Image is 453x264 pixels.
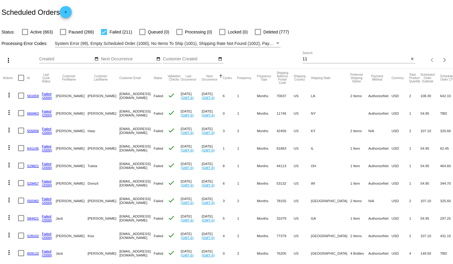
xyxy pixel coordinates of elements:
button: Previous page [426,54,439,66]
mat-cell: [DATE] [202,104,223,122]
mat-cell: 0 [223,104,237,122]
mat-cell: Months [257,244,277,262]
a: (GMT-6) [202,148,215,152]
mat-cell: 1 [409,139,420,157]
mat-select: Filter by Processing Error Codes [55,40,281,47]
mat-cell: Kiss [87,227,119,244]
mat-cell: 5 [223,209,237,227]
mat-cell: 1 [409,209,420,227]
mat-cell: 107.10 [420,192,440,209]
a: 561659 [27,94,39,98]
span: Failed [154,251,163,255]
mat-cell: Months [257,122,277,139]
mat-cell: 1 [409,157,420,174]
a: 528102 [27,234,39,238]
a: 555058 [27,129,39,133]
a: (2000) [42,218,52,222]
mat-cell: [PERSON_NAME] [56,104,87,122]
mat-cell: 2 Items [350,192,368,209]
mat-cell: 2 [237,192,257,209]
mat-cell: 2 Items [350,87,368,104]
mat-cell: Months [257,209,277,227]
mat-cell: 4 Bottles [350,244,368,262]
a: (2000) [42,131,52,135]
button: Change sorting for CustomerFirstName [56,75,82,81]
button: Change sorting for CustomerEmail [119,76,141,80]
mat-cell: [DATE] [181,104,202,122]
mat-cell: 1 Item [350,157,368,174]
input: Next Occurrence [101,57,155,62]
a: (2000) [42,236,52,240]
a: (2000) [42,201,52,205]
mat-cell: 54.95 [420,157,440,174]
mat-cell: 107.10 [420,227,440,244]
a: Failed [42,162,52,166]
mat-cell: AuthorizeNet [368,139,391,157]
mat-cell: 4 [223,227,237,244]
a: Failed [42,179,52,183]
mat-cell: [PERSON_NAME] [87,244,119,262]
mat-icon: close [410,57,414,62]
span: Failed [154,181,163,185]
a: (GMT-6) [181,236,194,240]
mat-cell: [PERSON_NAME] [87,139,119,157]
mat-cell: [DATE] [202,157,223,174]
mat-cell: 54.95 [420,209,440,227]
mat-cell: [PERSON_NAME] [56,87,87,104]
mat-header-cell: Validation Checks [168,69,181,87]
button: Change sorting for ShippingState [311,76,331,80]
mat-cell: US [294,87,311,104]
mat-icon: check [168,127,175,134]
h2: Scheduled Orders [2,6,72,18]
a: (GMT-6) [181,253,194,257]
a: (GMT-6) [202,253,215,257]
mat-cell: USD [391,209,409,227]
mat-cell: 53132 [277,174,294,192]
mat-icon: date_range [94,57,99,62]
mat-cell: [PERSON_NAME] [87,104,119,122]
mat-cell: [EMAIL_ADDRESS][DOMAIN_NAME] [119,227,154,244]
a: 550382 [27,199,39,203]
mat-cell: [EMAIL_ADDRESS][DOMAIN_NAME] [119,157,154,174]
a: (GMT-6) [202,96,215,100]
mat-cell: [EMAIL_ADDRESS][DOMAIN_NAME] [119,139,154,157]
mat-cell: US [294,157,311,174]
mat-cell: AuthorizeNet [368,104,391,122]
mat-cell: USD [391,87,409,104]
mat-cell: US [294,139,311,157]
mat-cell: US [294,192,311,209]
mat-cell: 11746 [277,104,294,122]
mat-icon: check [168,162,175,169]
mat-cell: 2 [409,87,420,104]
a: (2000) [42,96,52,100]
a: (GMT-6) [181,96,194,100]
a: (GMT-6) [181,113,194,117]
mat-cell: [DATE] [202,122,223,139]
mat-cell: [DATE] [202,174,223,192]
mat-cell: 2 [237,244,257,262]
mat-cell: Tuleta [87,157,119,174]
button: Change sorting for LastProcessingCycleId [42,73,50,83]
button: Change sorting for Frequency [237,76,251,80]
mat-cell: LA [311,87,350,104]
button: Change sorting for LastOccurrenceUtc [181,75,196,81]
mat-cell: 2 [237,122,257,139]
mat-cell: 42456 [277,122,294,139]
mat-cell: 78155 [277,192,294,209]
mat-icon: check [168,232,175,239]
button: Change sorting for Cycles [223,76,232,80]
button: Change sorting for Status [154,76,162,80]
mat-cell: N/A [368,192,391,209]
mat-cell: US [294,122,311,139]
span: Failed [154,146,163,150]
a: (GMT-6) [181,131,194,135]
mat-cell: [DATE] [181,122,202,139]
mat-cell: 1 [237,104,257,122]
mat-cell: [EMAIL_ADDRESS][DOMAIN_NAME] [119,87,154,104]
mat-icon: add [62,10,69,17]
a: Failed [42,197,52,201]
span: Deleted (777) [263,28,289,36]
mat-cell: USD [391,227,409,244]
mat-cell: 1 [237,157,257,174]
button: Next page [439,54,451,66]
